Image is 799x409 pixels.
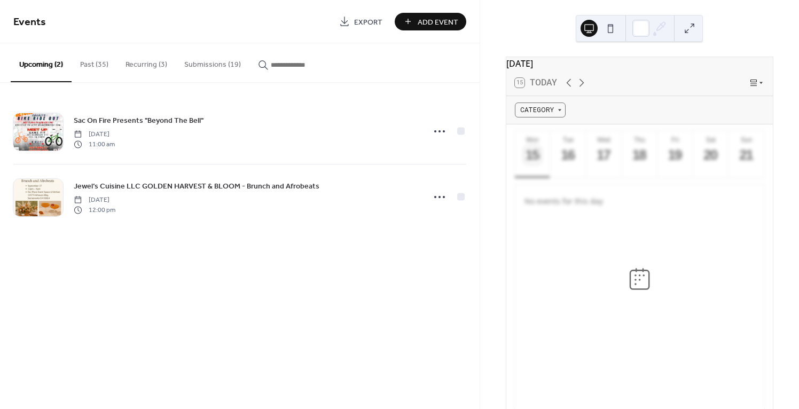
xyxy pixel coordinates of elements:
span: 12:00 pm [74,205,115,215]
button: Past (35) [72,43,117,81]
span: Export [354,17,382,28]
div: Thu [625,136,654,144]
div: 15 [524,146,542,164]
div: 18 [631,146,648,164]
button: Sat20 [693,131,728,178]
div: Fri [661,136,690,144]
div: [DATE] [506,57,773,70]
div: Sun [732,136,761,144]
button: Fri19 [657,131,693,178]
div: Mon [518,136,547,144]
div: 20 [702,146,720,164]
div: Tue [553,136,583,144]
button: Thu18 [622,131,657,178]
button: Recurring (3) [117,43,176,81]
div: Sat [696,136,725,144]
div: Wed [589,136,618,144]
span: Jewel’s Cuisine LLC GOLDEN HARVEST & BLOOM - Brunch and Afrobeats [74,181,319,192]
button: Upcoming (2) [11,43,72,82]
button: Mon15 [515,131,551,178]
span: 11:00 am [74,139,115,149]
div: 19 [667,146,684,164]
span: Sac On Fire Presents "Beyond The Bell" [74,115,203,127]
span: [DATE] [74,195,115,205]
span: Events [13,12,46,33]
div: 17 [595,146,613,164]
button: Submissions (19) [176,43,249,81]
button: Sun21 [728,131,764,178]
a: Sac On Fire Presents "Beyond The Bell" [74,114,203,127]
div: 16 [560,146,577,164]
button: Tue16 [550,131,586,178]
span: [DATE] [74,130,115,139]
div: 21 [738,146,755,164]
button: Wed17 [586,131,622,178]
a: Export [331,13,390,30]
button: Add Event [395,13,466,30]
a: Jewel’s Cuisine LLC GOLDEN HARVEST & BLOOM - Brunch and Afrobeats [74,180,319,192]
span: Add Event [418,17,458,28]
div: No events for this day [516,188,763,214]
